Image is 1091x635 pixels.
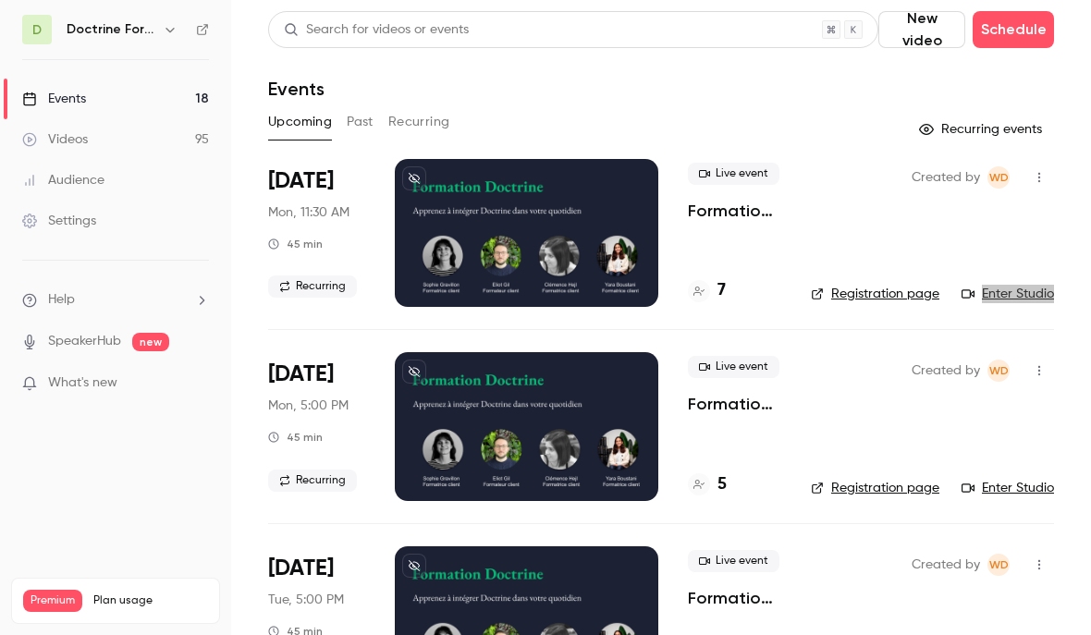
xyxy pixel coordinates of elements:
[912,360,980,382] span: Created by
[989,554,1009,576] span: WD
[878,11,965,48] button: New video
[811,479,939,497] a: Registration page
[22,90,86,108] div: Events
[989,360,1009,382] span: WD
[48,290,75,310] span: Help
[962,285,1054,303] a: Enter Studio
[268,237,323,251] div: 45 min
[23,590,82,612] span: Premium
[268,203,349,222] span: Mon, 11:30 AM
[688,587,781,609] a: Formation Doctrine
[962,479,1054,497] a: Enter Studio
[268,397,349,415] span: Mon, 5:00 PM
[48,332,121,351] a: SpeakerHub
[388,107,450,137] button: Recurring
[32,20,42,40] span: D
[22,212,96,230] div: Settings
[811,285,939,303] a: Registration page
[268,166,334,196] span: [DATE]
[268,159,365,307] div: Sep 15 Mon, 11:30 AM (Europe/Paris)
[911,115,1054,144] button: Recurring events
[93,593,208,608] span: Plan usage
[284,20,469,40] div: Search for videos or events
[347,107,374,137] button: Past
[688,200,781,222] a: Formation Doctrine
[688,278,726,303] a: 7
[268,78,325,100] h1: Events
[268,360,334,389] span: [DATE]
[48,373,117,393] span: What's new
[688,393,781,415] a: Formation Doctrine
[268,275,357,298] span: Recurring
[268,470,357,492] span: Recurring
[717,472,727,497] h4: 5
[973,11,1054,48] button: Schedule
[912,166,980,189] span: Created by
[132,333,169,351] span: new
[268,430,323,445] div: 45 min
[688,472,727,497] a: 5
[989,166,1009,189] span: WD
[187,375,209,392] iframe: Noticeable Trigger
[688,550,779,572] span: Live event
[67,20,155,39] h6: Doctrine Formation Avocats
[717,278,726,303] h4: 7
[22,130,88,149] div: Videos
[268,591,344,609] span: Tue, 5:00 PM
[22,171,104,189] div: Audience
[688,356,779,378] span: Live event
[22,290,209,310] li: help-dropdown-opener
[987,554,1010,576] span: Webinar Doctrine
[268,107,332,137] button: Upcoming
[987,360,1010,382] span: Webinar Doctrine
[688,163,779,185] span: Live event
[987,166,1010,189] span: Webinar Doctrine
[268,554,334,583] span: [DATE]
[912,554,980,576] span: Created by
[268,352,365,500] div: Sep 15 Mon, 5:00 PM (Europe/Paris)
